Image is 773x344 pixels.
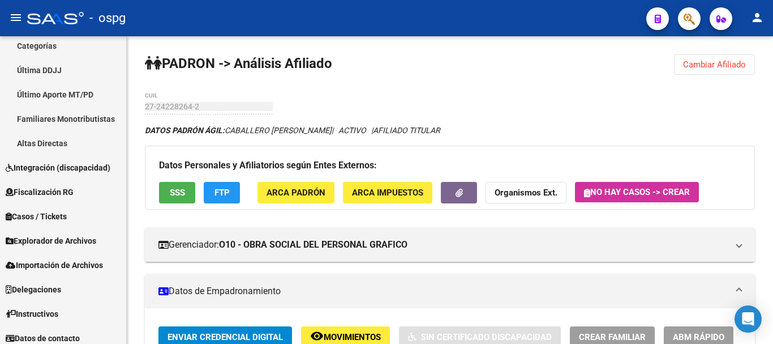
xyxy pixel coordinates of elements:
span: Casos / Tickets [6,210,67,223]
button: Cambiar Afiliado [674,54,755,75]
span: SSS [170,188,185,198]
span: Sin Certificado Discapacidad [421,332,552,342]
mat-icon: remove_red_eye [310,329,324,343]
span: ARCA Padrón [267,188,325,198]
i: | ACTIVO | [145,126,440,135]
strong: O10 - OBRA SOCIAL DEL PERSONAL GRAFICO [219,239,407,251]
strong: Organismos Ext. [495,188,557,198]
button: SSS [159,182,195,203]
span: Cambiar Afiliado [683,60,746,70]
span: FTP [214,188,230,198]
mat-expansion-panel-header: Gerenciador:O10 - OBRA SOCIAL DEL PERSONAL GRAFICO [145,228,755,262]
button: Organismos Ext. [486,182,566,203]
h3: Datos Personales y Afiliatorios según Entes Externos: [159,158,741,173]
span: Importación de Archivos [6,259,103,271]
mat-panel-title: Gerenciador: [158,239,728,251]
span: ARCA Impuestos [352,188,423,198]
mat-icon: person [750,11,764,24]
mat-expansion-panel-header: Datos de Empadronamiento [145,274,755,308]
button: No hay casos -> Crear [575,182,699,202]
div: Open Intercom Messenger [735,305,762,333]
span: Enviar Credencial Digital [168,332,283,342]
button: FTP [204,182,240,203]
button: ARCA Impuestos [343,182,432,203]
mat-panel-title: Datos de Empadronamiento [158,285,728,298]
span: Crear Familiar [579,332,646,342]
span: Instructivos [6,308,58,320]
span: No hay casos -> Crear [584,187,690,197]
span: Fiscalización RG [6,186,74,198]
span: ABM Rápido [673,332,724,342]
span: CABALLERO [PERSON_NAME] [145,126,332,135]
mat-icon: menu [9,11,23,24]
span: Movimientos [324,332,381,342]
span: Integración (discapacidad) [6,162,110,174]
span: AFILIADO TITULAR [373,126,440,135]
strong: DATOS PADRÓN ÁGIL: [145,126,225,135]
button: ARCA Padrón [257,182,334,203]
strong: PADRON -> Análisis Afiliado [145,56,332,71]
span: Delegaciones [6,283,61,296]
span: - ospg [89,6,126,31]
span: Explorador de Archivos [6,235,96,247]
